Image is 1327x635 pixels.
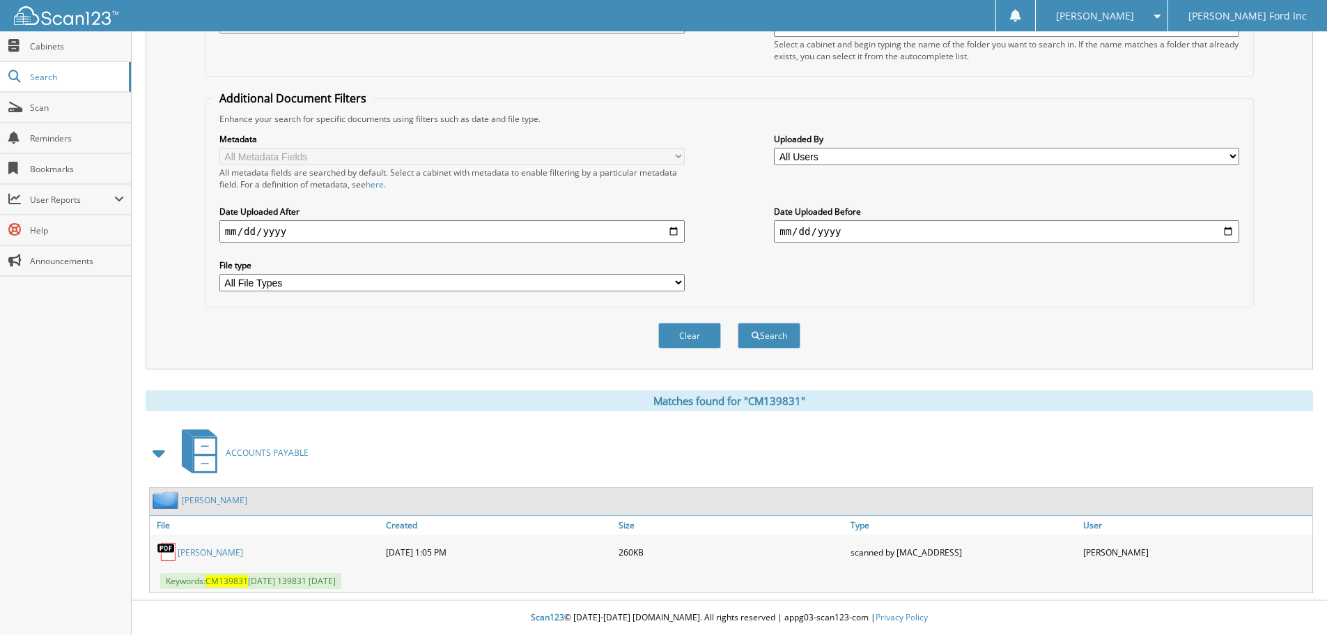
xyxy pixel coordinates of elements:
div: scanned by [MAC_ADDRESS] [847,538,1080,566]
span: Cabinets [30,40,124,52]
button: Clear [658,323,721,349]
div: [PERSON_NAME] [1080,538,1312,566]
span: Scan [30,102,124,114]
a: User [1080,516,1312,535]
legend: Additional Document Filters [212,91,373,106]
span: Reminders [30,132,124,144]
a: [PERSON_NAME] [182,494,247,506]
label: File type [219,259,685,271]
label: Date Uploaded Before [774,206,1239,217]
a: Created [382,516,615,535]
span: [PERSON_NAME] [1056,12,1134,20]
span: [PERSON_NAME] Ford Inc [1188,12,1307,20]
input: end [774,220,1239,243]
a: [PERSON_NAME] [178,546,243,558]
a: Type [847,516,1080,535]
span: Help [30,224,124,236]
img: folder2.png [153,491,182,509]
img: PDF.png [157,542,178,563]
iframe: Chat Widget [1257,568,1327,635]
span: ACCOUNTS PAYABLE [226,447,309,459]
a: Size [615,516,848,535]
label: Date Uploaded After [219,206,685,217]
div: 260KB [615,538,848,566]
span: Scan123 [531,611,564,623]
div: [DATE] 1:05 PM [382,538,615,566]
span: User Reports [30,194,114,206]
a: here [366,178,384,190]
a: Privacy Policy [876,611,928,623]
label: Metadata [219,133,685,145]
label: Uploaded By [774,133,1239,145]
div: All metadata fields are searched by default. Select a cabinet with metadata to enable filtering b... [219,167,685,190]
div: Select a cabinet and begin typing the name of the folder you want to search in. If the name match... [774,38,1239,62]
div: Matches found for "CM139831" [146,390,1313,411]
button: Search [738,323,800,349]
div: Enhance your search for specific documents using filters such as date and file type. [212,113,1246,125]
span: Bookmarks [30,163,124,175]
div: © [DATE]-[DATE] [DOMAIN_NAME]. All rights reserved | appg03-scan123-com | [132,601,1327,635]
a: ACCOUNTS PAYABLE [173,425,309,480]
span: Search [30,71,122,83]
span: Keywords: [DATE] 139831 [DATE] [160,573,341,589]
span: CM139831 [205,575,248,587]
a: File [150,516,382,535]
input: start [219,220,685,243]
img: scan123-logo-white.svg [14,6,118,25]
span: Announcements [30,255,124,267]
